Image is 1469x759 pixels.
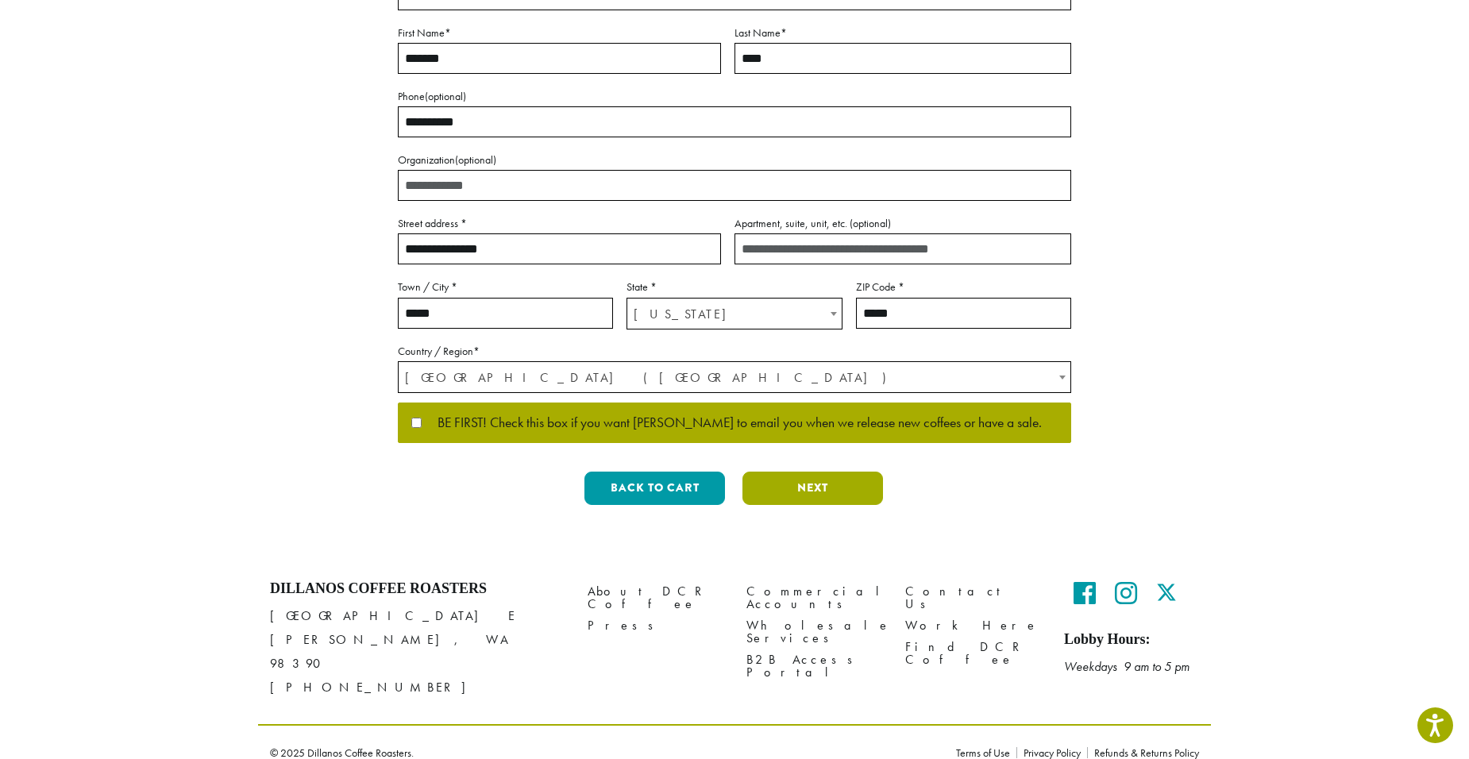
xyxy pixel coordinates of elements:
[627,277,842,297] label: State
[905,637,1040,671] a: Find DCR Coffee
[734,214,1071,233] label: Apartment, suite, unit, etc.
[398,23,721,43] label: First Name
[270,604,564,699] p: [GEOGRAPHIC_DATA] E [PERSON_NAME], WA 98390 [PHONE_NUMBER]
[588,580,723,615] a: About DCR Coffee
[956,747,1016,758] a: Terms of Use
[856,277,1071,297] label: ZIP Code
[1016,747,1087,758] a: Privacy Policy
[742,472,883,505] button: Next
[1064,631,1199,649] h5: Lobby Hours:
[627,299,841,329] span: Nebraska
[746,649,881,684] a: B2B Access Portal
[411,418,422,428] input: BE FIRST! Check this box if you want [PERSON_NAME] to email you when we release new coffees or ha...
[588,615,723,637] a: Press
[1087,747,1199,758] a: Refunds & Returns Policy
[398,361,1071,393] span: Country / Region
[905,615,1040,637] a: Work Here
[584,472,725,505] button: Back to cart
[398,214,721,233] label: Street address
[455,152,496,167] span: (optional)
[734,23,1071,43] label: Last Name
[422,416,1042,430] span: BE FIRST! Check this box if you want [PERSON_NAME] to email you when we release new coffees or ha...
[398,277,613,297] label: Town / City
[398,150,1071,170] label: Organization
[270,747,932,758] p: © 2025 Dillanos Coffee Roasters.
[425,89,466,103] span: (optional)
[746,580,881,615] a: Commercial Accounts
[270,580,564,598] h4: Dillanos Coffee Roasters
[905,580,1040,615] a: Contact Us
[627,298,842,329] span: State
[1064,658,1189,675] em: Weekdays 9 am to 5 pm
[399,362,1070,393] span: United States (US)
[746,615,881,649] a: Wholesale Services
[850,216,891,230] span: (optional)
